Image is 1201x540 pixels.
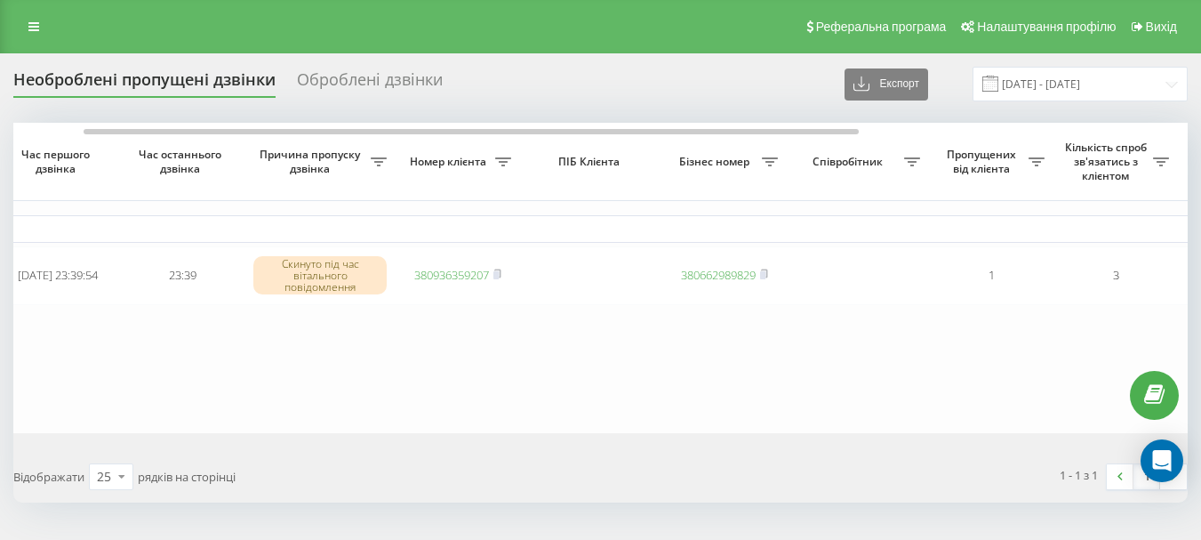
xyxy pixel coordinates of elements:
[10,148,106,175] span: Час першого дзвінка
[929,246,1053,305] td: 1
[671,155,762,169] span: Бізнес номер
[796,155,904,169] span: Співробітник
[138,469,236,485] span: рядків на сторінці
[1141,439,1183,482] div: Open Intercom Messenger
[1146,20,1177,34] span: Вихід
[297,70,443,98] div: Оброблені дзвінки
[134,148,230,175] span: Час останнього дзвінка
[97,468,111,486] div: 25
[1053,246,1178,305] td: 3
[845,69,928,101] button: Експорт
[816,20,947,34] span: Реферальна програма
[13,469,84,485] span: Відображати
[1060,466,1098,484] div: 1 - 1 з 1
[681,267,756,283] a: 380662989829
[414,267,489,283] a: 380936359207
[977,20,1116,34] span: Налаштування профілю
[253,256,387,295] div: Скинуто під час вітального повідомлення
[404,155,495,169] span: Номер клієнта
[1133,464,1160,489] a: 1
[253,148,371,175] span: Причина пропуску дзвінка
[938,148,1029,175] span: Пропущених від клієнта
[120,246,244,305] td: 23:39
[1062,141,1153,182] span: Кількість спроб зв'язатись з клієнтом
[13,70,276,98] div: Необроблені пропущені дзвінки
[535,155,647,169] span: ПІБ Клієнта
